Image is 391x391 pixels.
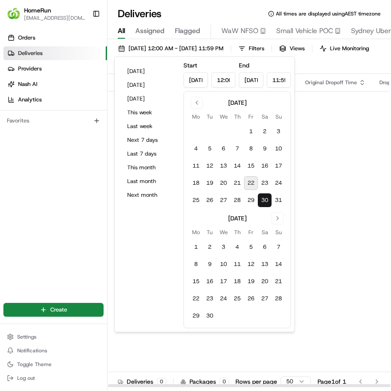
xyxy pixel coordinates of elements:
[17,361,52,368] span: Toggle Theme
[123,93,175,105] button: [DATE]
[203,112,217,121] th: Tuesday
[272,125,285,138] button: 3
[3,372,104,384] button: Log out
[9,9,26,26] img: Nash
[258,240,272,254] button: 6
[258,159,272,173] button: 16
[258,125,272,138] button: 2
[258,193,272,207] button: 30
[9,82,24,98] img: 1736555255976-a54dd68f-1ca7-489b-9aae-adbdc363a1c4
[189,257,203,271] button: 8
[239,72,263,88] input: Date
[272,159,285,173] button: 17
[123,79,175,91] button: [DATE]
[203,240,217,254] button: 2
[203,176,217,190] button: 19
[123,162,175,174] button: This month
[230,292,244,305] button: 25
[217,193,230,207] button: 27
[211,72,236,88] input: Time
[7,7,21,21] img: HomeRun
[217,228,230,237] th: Wednesday
[157,378,166,385] div: 0
[244,176,258,190] button: 22
[3,77,107,91] a: Nash AI
[18,49,43,57] span: Deliveries
[86,146,104,152] span: Pylon
[217,292,230,305] button: 24
[230,275,244,288] button: 18
[24,6,51,15] span: HomeRun
[244,240,258,254] button: 5
[258,228,272,237] th: Saturday
[230,257,244,271] button: 11
[118,377,166,386] div: Deliveries
[272,112,285,121] th: Sunday
[249,45,264,52] span: Filters
[9,34,156,48] p: Welcome 👋
[203,275,217,288] button: 16
[244,125,258,138] button: 1
[189,240,203,254] button: 1
[203,228,217,237] th: Tuesday
[123,189,175,201] button: Next month
[318,377,346,386] div: Page 1 of 1
[22,55,142,64] input: Clear
[17,333,37,340] span: Settings
[258,275,272,288] button: 20
[244,193,258,207] button: 29
[239,61,249,69] label: End
[272,142,285,156] button: 10
[217,159,230,173] button: 13
[217,112,230,121] th: Wednesday
[17,125,66,133] span: Knowledge Base
[272,228,285,237] th: Sunday
[189,292,203,305] button: 22
[267,72,291,88] input: Time
[118,26,125,36] span: All
[230,228,244,237] th: Thursday
[183,72,208,88] input: Date
[330,45,369,52] span: Live Monitoring
[258,142,272,156] button: 9
[123,120,175,132] button: Last week
[189,159,203,173] button: 11
[244,228,258,237] th: Friday
[81,125,138,133] span: API Documentation
[244,275,258,288] button: 19
[123,65,175,77] button: [DATE]
[191,97,203,109] button: Go to previous month
[180,377,229,386] div: Packages
[272,176,285,190] button: 24
[18,80,37,88] span: Nash AI
[230,193,244,207] button: 28
[73,125,79,132] div: 💻
[3,345,104,357] button: Notifications
[235,43,268,55] button: Filters
[3,3,89,24] button: HomeRunHomeRun[EMAIL_ADDRESS][DOMAIN_NAME]
[114,43,227,55] button: [DATE] 12:00 AM - [DATE] 11:59 PM
[272,257,285,271] button: 14
[18,65,42,73] span: Providers
[175,26,200,36] span: Flagged
[17,375,35,382] span: Log out
[220,378,229,385] div: 0
[258,257,272,271] button: 13
[189,228,203,237] th: Monday
[61,145,104,152] a: Powered byPylon
[305,79,357,86] span: Original Dropoff Time
[24,15,86,21] button: [EMAIL_ADDRESS][DOMAIN_NAME]
[29,82,141,91] div: Start new chat
[17,347,47,354] span: Notifications
[244,292,258,305] button: 26
[3,358,104,370] button: Toggle Theme
[244,142,258,156] button: 8
[3,31,107,45] a: Orders
[135,26,165,36] span: Assigned
[189,112,203,121] th: Monday
[123,107,175,119] button: This week
[217,257,230,271] button: 10
[230,142,244,156] button: 7
[276,10,381,17] span: All times are displayed using AEST timezone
